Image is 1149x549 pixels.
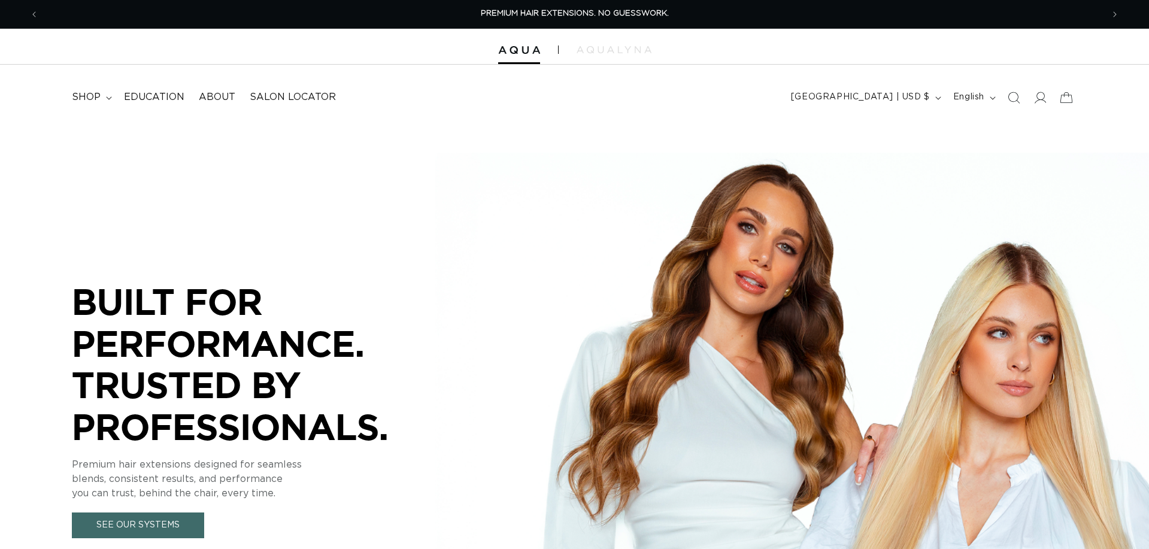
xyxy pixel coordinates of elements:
[946,86,1001,109] button: English
[242,84,343,111] a: Salon Locator
[481,10,669,17] span: PREMIUM HAIR EXTENSIONS. NO GUESSWORK.
[791,91,930,104] span: [GEOGRAPHIC_DATA] | USD $
[498,46,540,54] img: Aqua Hair Extensions
[1001,84,1027,111] summary: Search
[65,84,117,111] summary: shop
[250,91,336,104] span: Salon Locator
[72,91,101,104] span: shop
[117,84,192,111] a: Education
[72,281,431,447] p: BUILT FOR PERFORMANCE. TRUSTED BY PROFESSIONALS.
[124,91,184,104] span: Education
[577,46,651,53] img: aqualyna.com
[192,84,242,111] a: About
[72,512,204,538] a: See Our Systems
[72,457,431,501] p: Premium hair extensions designed for seamless blends, consistent results, and performance you can...
[199,91,235,104] span: About
[784,86,946,109] button: [GEOGRAPHIC_DATA] | USD $
[953,91,984,104] span: English
[1102,3,1128,26] button: Next announcement
[21,3,47,26] button: Previous announcement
